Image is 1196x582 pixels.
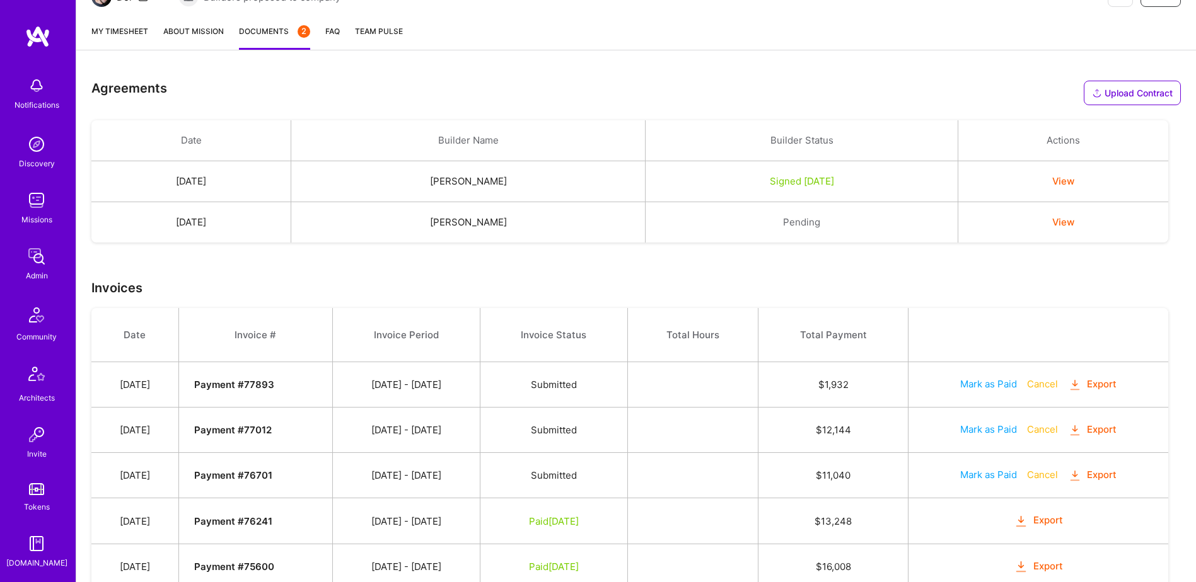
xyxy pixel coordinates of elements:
[1014,513,1063,528] button: Export
[91,453,178,498] td: [DATE]
[758,362,909,408] td: $ 1,932
[333,453,480,498] td: [DATE] - [DATE]
[628,308,758,362] th: Total Hours
[960,377,1017,391] button: Mark as Paid
[1068,423,1083,438] i: icon OrangeDownload
[355,26,403,36] span: Team Pulse
[325,25,340,50] a: FAQ
[333,362,480,408] td: [DATE] - [DATE]
[333,408,480,453] td: [DATE] - [DATE]
[178,308,332,362] th: Invoice #
[758,498,909,544] td: $ 13,248
[24,531,49,556] img: guide book
[15,98,59,111] div: Notifications
[91,120,291,161] th: Date
[958,120,1168,161] th: Actions
[1052,215,1074,229] button: View
[480,308,628,362] th: Invoice Status
[291,161,646,202] td: [PERSON_NAME]
[27,447,47,460] div: Invite
[194,469,272,481] strong: Payment # 76701
[758,308,909,362] th: Total Payment
[91,408,178,453] td: [DATE]
[194,379,274,391] strong: Payment # 77893
[91,280,1181,295] h3: Invoices
[239,25,310,50] a: Documents2
[661,174,943,188] div: Signed [DATE]
[1027,423,1058,436] button: Cancel
[291,202,646,243] td: [PERSON_NAME]
[1027,377,1058,391] button: Cancel
[1052,174,1074,188] button: View
[21,361,52,391] img: Architects
[333,498,480,544] td: [DATE] - [DATE]
[163,25,224,50] a: About Mission
[24,73,49,98] img: bell
[529,515,579,527] span: Paid [DATE]
[960,468,1017,481] button: Mark as Paid
[91,362,178,408] td: [DATE]
[1068,423,1117,437] button: Export
[6,556,67,569] div: [DOMAIN_NAME]
[1068,468,1117,482] button: Export
[531,424,577,436] span: Submitted
[91,308,178,362] th: Date
[239,25,310,38] span: Documents
[758,408,909,453] td: $ 12,144
[1068,469,1083,483] i: icon OrangeDownload
[1068,377,1117,392] button: Export
[758,453,909,498] td: $ 11,040
[1014,559,1063,574] button: Export
[531,379,577,391] span: Submitted
[1014,559,1028,574] i: icon OrangeDownload
[646,120,958,161] th: Builder Status
[661,215,943,229] div: Pending
[24,244,49,269] img: admin teamwork
[21,300,52,330] img: Community
[531,469,577,481] span: Submitted
[298,25,310,38] div: 2
[291,120,646,161] th: Builder Name
[91,25,148,50] a: My timesheet
[24,188,49,213] img: teamwork
[194,515,272,527] strong: Payment # 76241
[1014,514,1028,528] i: icon OrangeDownload
[19,391,55,404] div: Architects
[529,561,579,573] span: Paid [DATE]
[24,422,49,447] img: Invite
[91,202,291,243] td: [DATE]
[1027,468,1058,481] button: Cancel
[1068,378,1083,392] i: icon OrangeDownload
[355,25,403,50] a: Team Pulse
[19,157,55,170] div: Discovery
[91,81,167,100] h3: Agreements
[21,213,52,226] div: Missions
[91,498,178,544] td: [DATE]
[26,269,48,282] div: Admin
[25,25,50,48] img: logo
[1084,81,1181,105] button: Upload Contract
[194,424,272,436] strong: Payment # 77012
[333,308,480,362] th: Invoice Period
[194,561,274,573] strong: Payment # 75600
[960,423,1017,436] button: Mark as Paid
[24,500,50,513] div: Tokens
[29,483,44,495] img: tokens
[24,132,49,157] img: discovery
[91,161,291,202] td: [DATE]
[16,330,57,343] div: Community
